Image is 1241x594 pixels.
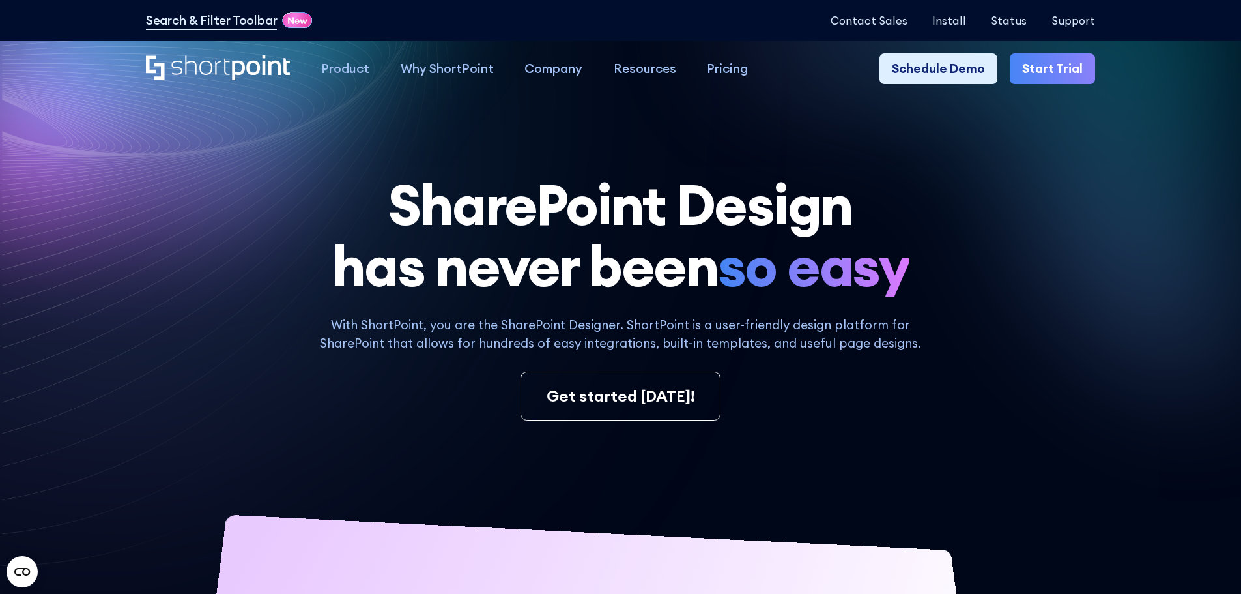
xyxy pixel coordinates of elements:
[385,53,509,85] a: Why ShortPoint
[1006,443,1241,594] iframe: Chat Widget
[718,235,909,297] span: so easy
[707,59,748,78] div: Pricing
[879,53,997,85] a: Schedule Demo
[401,59,494,78] div: Why ShortPoint
[306,316,934,353] p: With ShortPoint, you are the SharePoint Designer. ShortPoint is a user-friendly design platform f...
[509,53,598,85] a: Company
[1051,14,1095,27] a: Support
[692,53,764,85] a: Pricing
[521,372,720,421] a: Get started [DATE]!
[831,14,907,27] a: Contact Sales
[598,53,692,85] a: Resources
[547,385,695,408] div: Get started [DATE]!
[7,556,38,587] button: Open CMP widget
[932,14,966,27] a: Install
[146,11,278,30] a: Search & Filter Toolbar
[991,14,1027,27] a: Status
[614,59,676,78] div: Resources
[146,55,290,82] a: Home
[146,174,1095,297] h1: SharePoint Design has never been
[306,53,385,85] a: Product
[1010,53,1095,85] a: Start Trial
[524,59,582,78] div: Company
[321,59,369,78] div: Product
